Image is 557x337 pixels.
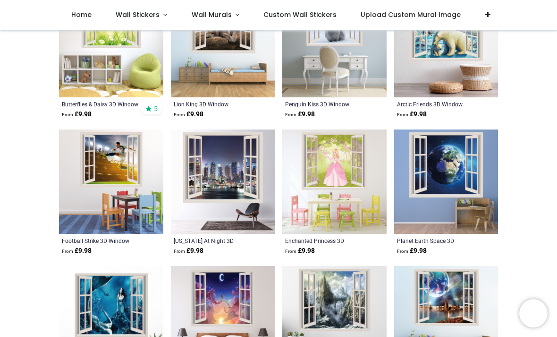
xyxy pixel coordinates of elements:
img: Planet Earth Space 3D Window Wall Sticker [394,130,498,234]
img: Football Strike 3D Window Wall Sticker [59,130,163,234]
strong: £ 9.98 [174,246,203,256]
a: Arctic Friends 3D Window [397,100,476,108]
span: Home [71,10,92,19]
span: From [62,112,73,117]
span: From [174,112,185,117]
a: Football Strike 3D Window [62,237,141,244]
span: 5 [154,104,158,113]
span: Wall Murals [192,10,232,19]
strong: £ 9.98 [62,246,92,256]
span: From [397,249,408,254]
a: [US_STATE] At Night 3D Window [174,237,253,244]
span: From [397,112,408,117]
span: From [62,249,73,254]
span: From [174,249,185,254]
span: From [285,112,296,117]
a: Lion King 3D Window [174,100,253,108]
strong: £ 9.98 [285,246,315,256]
strong: £ 9.98 [397,110,427,119]
span: Wall Stickers [116,10,160,19]
img: Enchanted Princess 3D Window Wall Sticker [282,130,387,234]
a: Butterflies & Daisy 3D Window [62,100,141,108]
strong: £ 9.98 [62,110,92,119]
img: New York At Night 3D Window Wall Sticker [171,130,275,234]
span: Custom Wall Stickers [263,10,337,19]
a: Enchanted Princess 3D Window [285,237,364,244]
a: Penguin Kiss 3D Window [285,100,364,108]
span: Upload Custom Mural Image [361,10,461,19]
strong: £ 9.98 [285,110,315,119]
a: Planet Earth Space 3D Window [397,237,476,244]
strong: £ 9.98 [174,110,203,119]
span: From [285,249,296,254]
strong: £ 9.98 [397,246,427,256]
iframe: Brevo live chat [519,299,548,328]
